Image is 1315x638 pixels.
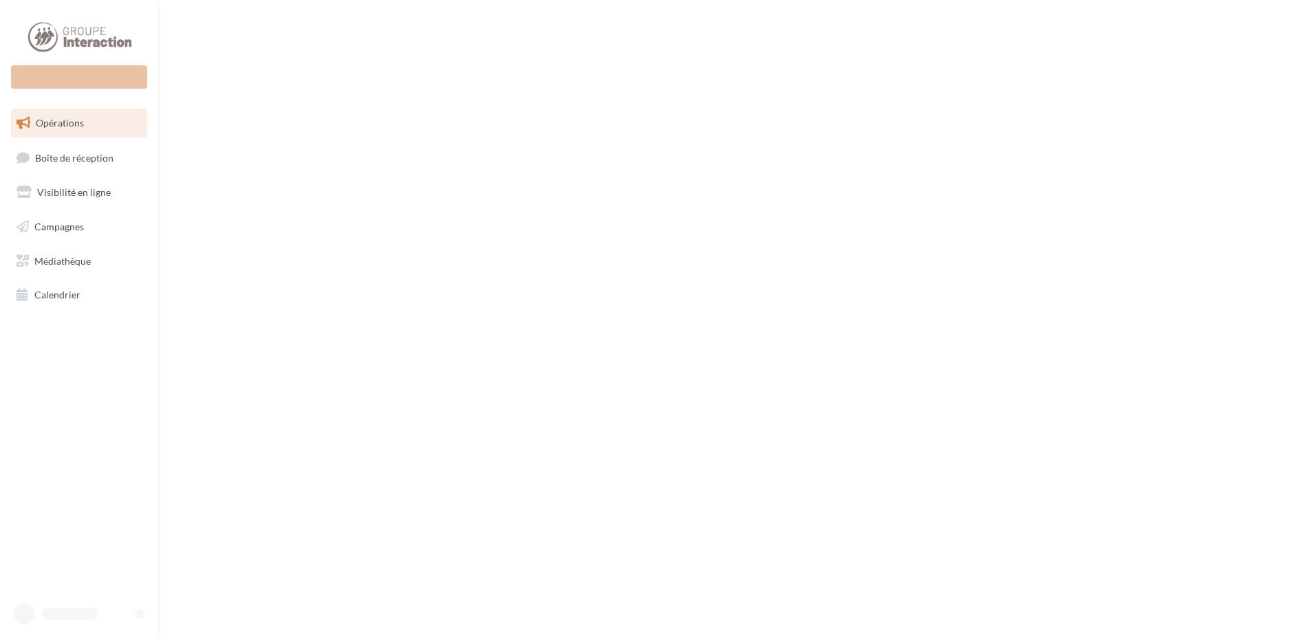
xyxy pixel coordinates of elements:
[11,65,147,89] div: Nouvelle campagne
[8,178,150,207] a: Visibilité en ligne
[34,221,84,232] span: Campagnes
[36,117,84,129] span: Opérations
[34,289,80,300] span: Calendrier
[8,212,150,241] a: Campagnes
[8,109,150,137] a: Opérations
[35,151,113,163] span: Boîte de réception
[34,254,91,266] span: Médiathèque
[8,143,150,173] a: Boîte de réception
[8,247,150,276] a: Médiathèque
[37,186,111,198] span: Visibilité en ligne
[8,280,150,309] a: Calendrier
